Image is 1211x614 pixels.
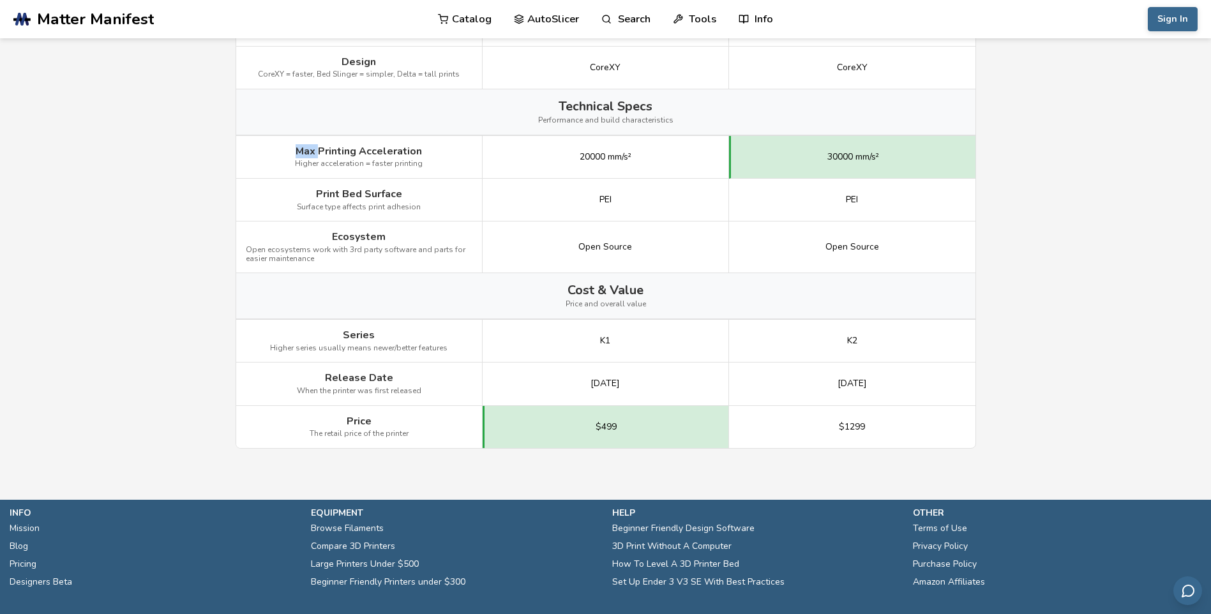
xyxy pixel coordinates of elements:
a: Designers Beta [10,573,72,591]
span: 20000 mm/s² [580,152,631,162]
span: K2 [847,336,857,346]
span: $1299 [839,422,865,432]
span: [DATE] [838,378,867,389]
a: Privacy Policy [913,537,968,555]
span: Max Printing Acceleration [296,146,422,157]
p: help [612,506,901,520]
span: [DATE] [590,378,620,389]
span: Open Source [825,242,879,252]
a: Beginner Friendly Printers under $300 [311,573,465,591]
span: Cost & Value [568,283,643,297]
span: PEI [846,195,858,205]
a: Large Printers Under $500 [311,555,419,573]
span: Design [342,56,376,68]
span: Matter Manifest [37,10,154,28]
span: CoreXY [590,63,621,73]
span: Technical Specs [559,99,652,114]
a: Browse Filaments [311,520,384,537]
span: PEI [599,195,612,205]
span: $499 [596,422,617,432]
span: Surface type affects print adhesion [297,203,421,212]
p: info [10,506,298,520]
span: CoreXY = faster, Bed Slinger = simpler, Delta = tall prints [258,70,460,79]
span: Series [343,329,375,341]
span: Price and overall value [566,300,646,309]
a: Beginner Friendly Design Software [612,520,755,537]
span: K1 [600,336,610,346]
span: Higher series usually means newer/better features [270,344,448,353]
a: Purchase Policy [913,555,977,573]
span: Performance and build characteristics [538,116,673,125]
a: Amazon Affiliates [913,573,985,591]
span: 30000 mm/s² [827,152,879,162]
a: Compare 3D Printers [311,537,395,555]
span: Print Bed Surface [316,188,402,200]
span: The retail price of the printer [310,430,409,438]
span: Price [347,416,372,427]
a: Set Up Ender 3 V3 SE With Best Practices [612,573,785,591]
a: Mission [10,520,40,537]
span: Higher acceleration = faster printing [295,160,423,168]
span: CoreXY [837,63,868,73]
a: Pricing [10,555,36,573]
span: Release Date [325,372,393,384]
a: Blog [10,537,28,555]
span: Open ecosystems work with 3rd party software and parts for easier maintenance [246,246,472,264]
a: 3D Print Without A Computer [612,537,732,555]
a: How To Level A 3D Printer Bed [612,555,739,573]
button: Sign In [1148,7,1198,31]
p: equipment [311,506,599,520]
button: Send feedback via email [1173,576,1202,605]
span: Open Source [578,242,632,252]
span: Ecosystem [332,231,386,243]
p: other [913,506,1201,520]
span: When the printer was first released [297,387,421,396]
a: Terms of Use [913,520,967,537]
